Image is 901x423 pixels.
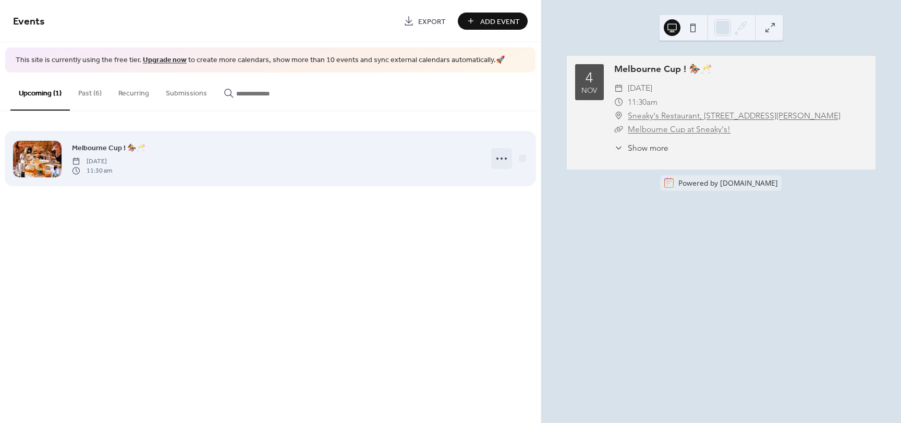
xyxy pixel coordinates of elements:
a: [DOMAIN_NAME] [720,178,778,188]
span: Export [418,16,446,27]
span: This site is currently using the free tier. to create more calendars, show more than 10 events an... [16,55,505,66]
button: Past (6) [70,72,110,110]
div: Powered by [678,178,778,188]
span: 11:30am [628,95,658,109]
a: Upgrade now [143,53,187,67]
a: Export [396,13,454,30]
div: ​ [614,142,624,154]
span: 11:30 am [72,166,112,176]
button: Submissions [157,72,215,110]
div: ​ [614,81,624,95]
span: [DATE] [628,81,652,95]
div: ​ [614,123,624,136]
span: [DATE] [72,156,112,166]
a: Melbourne Cup ! 🏇🥂 [72,142,145,154]
span: Show more [628,142,668,154]
button: ​Show more [614,142,668,154]
div: 4 [586,70,593,85]
button: Add Event [458,13,528,30]
div: ​ [614,95,624,109]
div: ​ [614,109,624,123]
span: Events [13,11,45,32]
a: Melbourne Cup at Sneaky's! [628,124,730,134]
button: Upcoming (1) [10,72,70,111]
a: Melbourne Cup ! 🏇🥂 [614,63,712,75]
div: Nov [581,87,597,94]
span: Melbourne Cup ! 🏇🥂 [72,142,145,153]
span: Add Event [480,16,520,27]
a: Sneaky's Restaurant, [STREET_ADDRESS][PERSON_NAME] [628,109,841,123]
button: Recurring [110,72,157,110]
